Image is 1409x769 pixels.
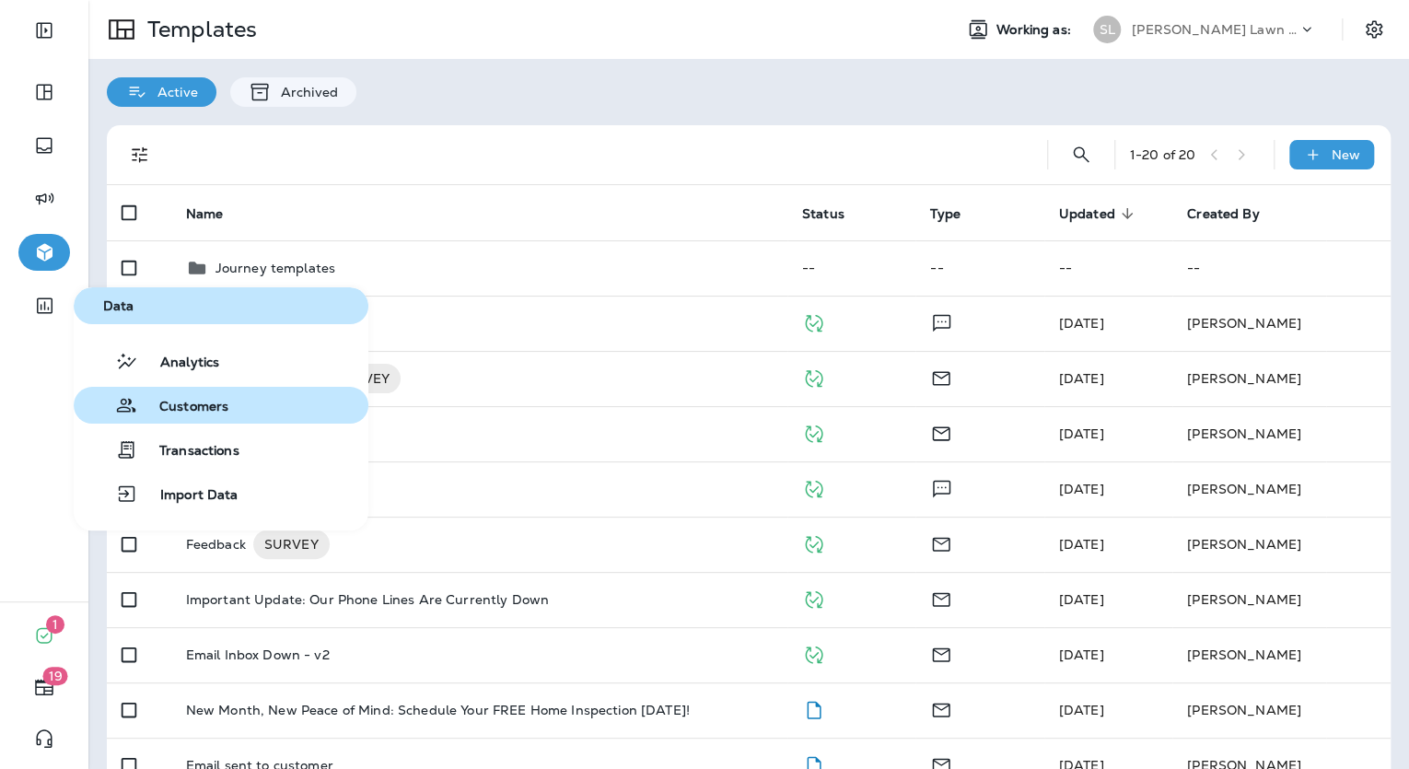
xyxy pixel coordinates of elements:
[930,589,952,606] span: Email
[1172,682,1391,738] td: [PERSON_NAME]
[1132,22,1298,37] p: [PERSON_NAME] Lawn & Landscape
[915,240,1043,296] td: --
[930,645,952,661] span: Email
[215,261,335,275] p: Journey templates
[148,85,198,99] p: Active
[1059,315,1104,332] span: Ethan Lagahid
[74,431,368,468] button: Transactions
[1059,206,1115,222] span: Updated
[802,424,825,440] span: Published
[802,589,825,606] span: Published
[1059,702,1104,718] span: Frank Carreno
[802,206,844,222] span: Status
[930,313,953,330] span: Text
[1059,536,1104,553] span: Frank Carreno
[930,534,952,551] span: Email
[802,313,825,330] span: Published
[1357,13,1391,46] button: Settings
[140,16,257,43] p: Templates
[43,667,68,685] span: 19
[253,535,330,553] span: SURVEY
[930,368,952,385] span: Email
[1172,572,1391,627] td: [PERSON_NAME]
[1063,136,1100,173] button: Search Templates
[186,530,246,559] p: Feedback
[930,479,953,495] span: Text
[1130,147,1195,162] div: 1 - 20 of 20
[802,479,825,495] span: Published
[1172,517,1391,572] td: [PERSON_NAME]
[1059,647,1104,663] span: Ethan Lagahid
[186,703,690,717] p: New Month, New Peace of Mind: Schedule Your FREE Home Inspection [DATE]!
[802,700,825,717] span: Draft
[74,475,368,512] button: Import Data
[186,206,224,222] span: Name
[1172,296,1391,351] td: [PERSON_NAME]
[138,355,219,372] span: Analytics
[272,85,338,99] p: Archived
[996,22,1075,38] span: Working as:
[81,298,361,314] span: Data
[1172,461,1391,517] td: [PERSON_NAME]
[930,206,961,222] span: Type
[802,534,825,551] span: Published
[186,647,330,662] p: Email Inbox Down - v2
[1172,627,1391,682] td: [PERSON_NAME]
[802,645,825,661] span: Published
[1172,351,1391,406] td: [PERSON_NAME]
[137,443,239,460] span: Transactions
[137,399,228,416] span: Customers
[18,12,70,49] button: Expand Sidebar
[1093,16,1121,43] div: SL
[802,368,825,385] span: Published
[930,700,952,717] span: Email
[74,387,368,424] button: Customers
[74,343,368,379] button: Analytics
[1172,240,1391,296] td: --
[1059,591,1104,608] span: Ethan Lagahid
[122,136,158,173] button: Filters
[1044,240,1172,296] td: --
[46,615,64,634] span: 1
[1172,406,1391,461] td: [PERSON_NAME]
[1332,147,1360,162] p: New
[1059,425,1104,442] span: Ethan Lagahid
[1187,206,1259,222] span: Created By
[930,424,952,440] span: Email
[186,592,549,607] p: Important Update: Our Phone Lines Are Currently Down
[1059,481,1104,497] span: Ethan Lagahid
[74,287,368,324] button: Data
[1059,370,1104,387] span: Jason Munk
[138,487,239,505] span: Import Data
[787,240,915,296] td: --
